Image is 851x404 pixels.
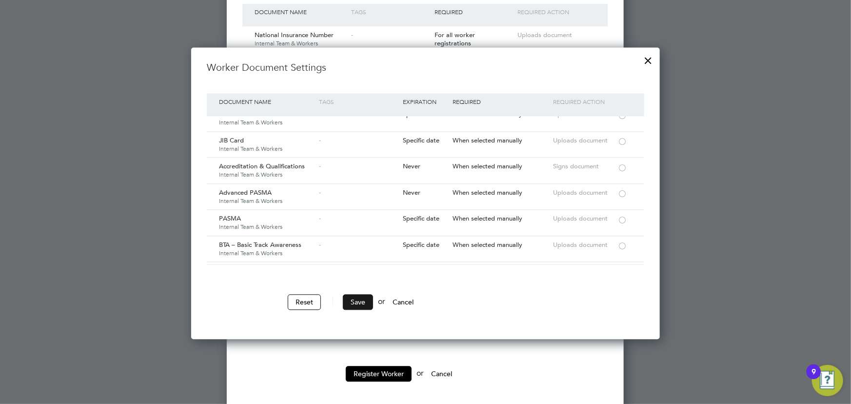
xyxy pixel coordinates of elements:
[217,105,317,131] div: CPCS Road Roller
[219,145,315,153] span: Internal Team & Workers
[453,162,523,170] span: When selected manually
[553,188,608,197] span: Uploads document
[453,136,523,144] span: When selected manually
[288,294,321,310] button: Reset
[403,110,439,118] span: Specific date
[400,93,451,110] div: Expiration
[219,171,315,179] span: Internal Team & Workers
[811,372,816,384] div: 9
[352,31,354,39] span: -
[553,136,608,144] span: Uploads document
[453,188,523,197] span: When selected manually
[403,188,420,197] span: Never
[319,214,321,222] span: -
[553,162,599,170] span: Signs document
[207,61,644,74] h3: Worker Document Settings
[553,110,608,118] span: Uploads document
[217,158,317,183] div: Accreditation & Qualifications
[252,26,349,52] div: National Insurance Number
[553,241,608,249] span: Uploads document
[435,31,475,47] span: For all worker registrations
[403,214,439,222] span: Specific date
[219,223,315,231] span: Internal Team & Workers
[432,3,515,20] div: Required
[219,249,315,257] span: Internal Team & Workers
[217,132,317,157] div: JIB Card
[319,162,321,170] span: -
[207,294,644,320] li: or
[551,93,617,110] div: Required Action
[217,184,317,209] div: Advanced PASMA
[349,3,432,20] div: Tags
[252,3,349,20] div: Document Name
[403,162,420,170] span: Never
[217,210,317,235] div: PASMA
[219,197,315,205] span: Internal Team & Workers
[343,294,373,310] button: Save
[219,119,315,126] span: Internal Team & Workers
[319,241,321,249] span: -
[553,214,608,222] span: Uploads document
[403,241,439,249] span: Specific date
[453,214,523,222] span: When selected manually
[812,365,843,396] button: Open Resource Center, 9 new notifications
[451,93,551,110] div: Required
[515,3,598,20] div: Required Action
[346,366,412,382] button: Register Worker
[319,136,321,144] span: -
[423,366,460,382] button: Cancel
[255,40,347,47] span: Internal Team & Workers
[517,31,572,39] span: Uploads document
[319,110,321,118] span: -
[385,294,421,310] button: Cancel
[453,241,523,249] span: When selected manually
[319,188,321,197] span: -
[217,93,317,110] div: Document Name
[217,262,317,287] div: Cat scaan
[403,136,439,144] span: Specific date
[242,366,608,391] li: or
[317,93,400,110] div: Tags
[217,236,317,262] div: BTA – Basic Track Awareness
[453,110,523,118] span: When selected manually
